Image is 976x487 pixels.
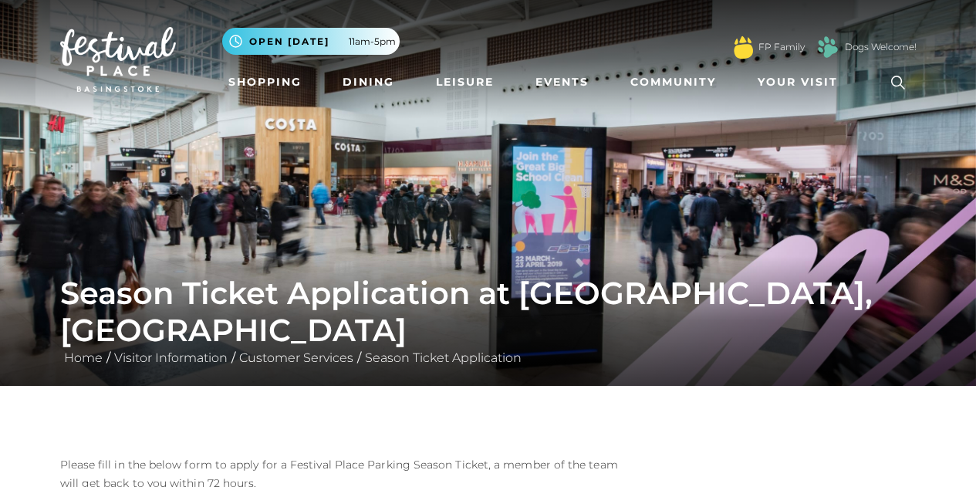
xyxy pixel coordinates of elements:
[758,74,838,90] span: Your Visit
[60,350,106,365] a: Home
[235,350,357,365] a: Customer Services
[222,68,308,96] a: Shopping
[249,35,329,49] span: Open [DATE]
[751,68,852,96] a: Your Visit
[430,68,500,96] a: Leisure
[845,40,917,54] a: Dogs Welcome!
[60,27,176,92] img: Festival Place Logo
[758,40,805,54] a: FP Family
[222,28,400,55] button: Open [DATE] 11am-5pm
[336,68,400,96] a: Dining
[60,275,917,349] h1: Season Ticket Application at [GEOGRAPHIC_DATA], [GEOGRAPHIC_DATA]
[624,68,722,96] a: Community
[349,35,396,49] span: 11am-5pm
[110,350,231,365] a: Visitor Information
[529,68,595,96] a: Events
[49,275,928,367] div: / / /
[361,350,525,365] a: Season Ticket Application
